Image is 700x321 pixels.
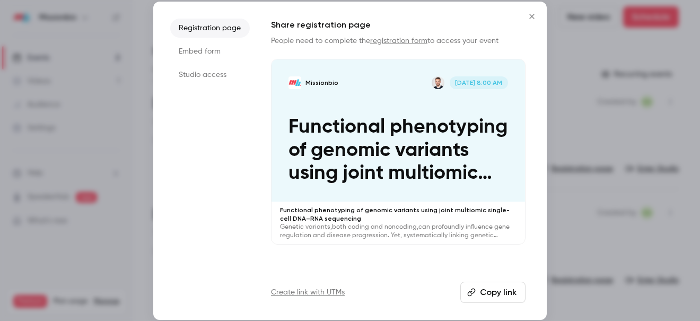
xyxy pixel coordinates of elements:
[288,76,301,89] img: Functional phenotyping of genomic variants using joint multiomic single-cell DNA–RNA sequencing
[170,42,250,61] li: Embed form
[170,19,250,38] li: Registration page
[271,19,526,31] h1: Share registration page
[271,287,345,298] a: Create link with UTMs
[271,59,526,245] a: Functional phenotyping of genomic variants using joint multiomic single-cell DNA–RNA sequencingMi...
[432,76,444,89] img: Dr Dominik Lindenhofer
[450,76,508,89] span: [DATE] 8:00 AM
[280,206,517,223] p: Functional phenotyping of genomic variants using joint multiomic single-cell DNA–RNA sequencing
[271,36,526,46] p: People need to complete the to access your event
[370,37,427,45] a: registration form
[305,79,338,87] p: Missionbio
[170,65,250,84] li: Studio access
[280,223,517,240] p: Genetic variants,both coding and noncoding,can profoundly influence gene regulation and disease p...
[288,116,508,185] p: Functional phenotyping of genomic variants using joint multiomic single-cell DNA–RNA sequencing
[521,6,542,27] button: Close
[460,282,526,303] button: Copy link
